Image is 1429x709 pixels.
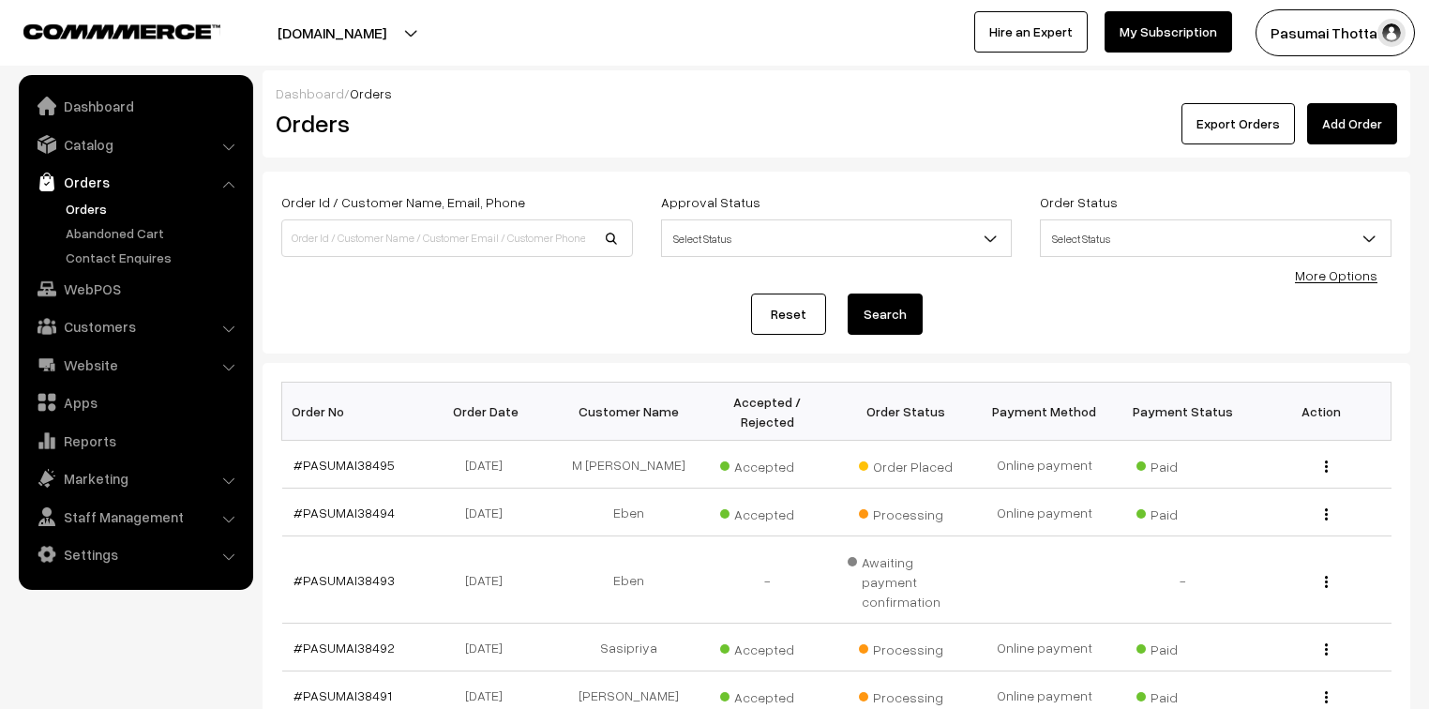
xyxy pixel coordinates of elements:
span: Paid [1136,635,1230,659]
th: Action [1253,383,1391,441]
span: Select Status [1041,222,1391,255]
img: Menu [1325,508,1328,520]
span: Orders [350,85,392,101]
td: [DATE] [420,536,559,624]
a: #PASUMAI38494 [293,505,395,520]
img: Menu [1325,460,1328,473]
a: WebPOS [23,272,247,306]
span: Paid [1136,452,1230,476]
td: Eben [559,536,698,624]
th: Order No [282,383,421,441]
input: Order Id / Customer Name / Customer Email / Customer Phone [281,219,633,257]
th: Payment Method [975,383,1114,441]
img: Menu [1325,643,1328,656]
span: Accepted [720,452,814,476]
button: Pasumai Thotta… [1256,9,1415,56]
label: Approval Status [661,192,760,212]
span: Select Status [1040,219,1391,257]
td: Online payment [975,624,1114,671]
a: Reports [23,424,247,458]
img: COMMMERCE [23,24,220,38]
td: M [PERSON_NAME] [559,441,698,489]
a: Hire an Expert [974,11,1088,53]
a: Customers [23,309,247,343]
div: / [276,83,1397,103]
th: Payment Status [1114,383,1253,441]
a: Apps [23,385,247,419]
button: [DOMAIN_NAME] [212,9,452,56]
span: Processing [859,500,953,524]
a: Reset [751,294,826,335]
span: Paid [1136,683,1230,707]
td: Online payment [975,489,1114,536]
h2: Orders [276,109,631,138]
th: Order Date [420,383,559,441]
th: Customer Name [559,383,698,441]
span: Awaiting payment confirmation [848,548,964,611]
td: [DATE] [420,624,559,671]
a: #PASUMAI38491 [293,687,392,703]
a: Orders [23,165,247,199]
span: Select Status [661,219,1013,257]
span: Processing [859,635,953,659]
span: Accepted [720,500,814,524]
a: Dashboard [23,89,247,123]
a: Abandoned Cart [61,223,247,243]
a: COMMMERCE [23,19,188,41]
label: Order Id / Customer Name, Email, Phone [281,192,525,212]
a: Marketing [23,461,247,495]
button: Search [848,294,923,335]
img: user [1377,19,1406,47]
a: Add Order [1307,103,1397,144]
span: Accepted [720,635,814,659]
a: My Subscription [1105,11,1232,53]
a: Orders [61,199,247,219]
a: More Options [1295,267,1377,283]
td: [DATE] [420,489,559,536]
span: Select Status [662,222,1012,255]
a: Catalog [23,128,247,161]
a: Contact Enquires [61,248,247,267]
span: Paid [1136,500,1230,524]
a: Website [23,348,247,382]
a: Staff Management [23,500,247,534]
span: Processing [859,683,953,707]
th: Accepted / Rejected [698,383,836,441]
a: Settings [23,537,247,571]
td: - [698,536,836,624]
td: [DATE] [420,441,559,489]
span: Order Placed [859,452,953,476]
td: Sasipriya [559,624,698,671]
td: - [1114,536,1253,624]
td: Eben [559,489,698,536]
td: Online payment [975,441,1114,489]
a: #PASUMAI38492 [293,640,395,656]
a: #PASUMAI38495 [293,457,395,473]
img: Menu [1325,576,1328,588]
a: Dashboard [276,85,344,101]
img: Menu [1325,691,1328,703]
span: Accepted [720,683,814,707]
label: Order Status [1040,192,1118,212]
a: #PASUMAI38493 [293,572,395,588]
button: Export Orders [1181,103,1295,144]
th: Order Status [836,383,975,441]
